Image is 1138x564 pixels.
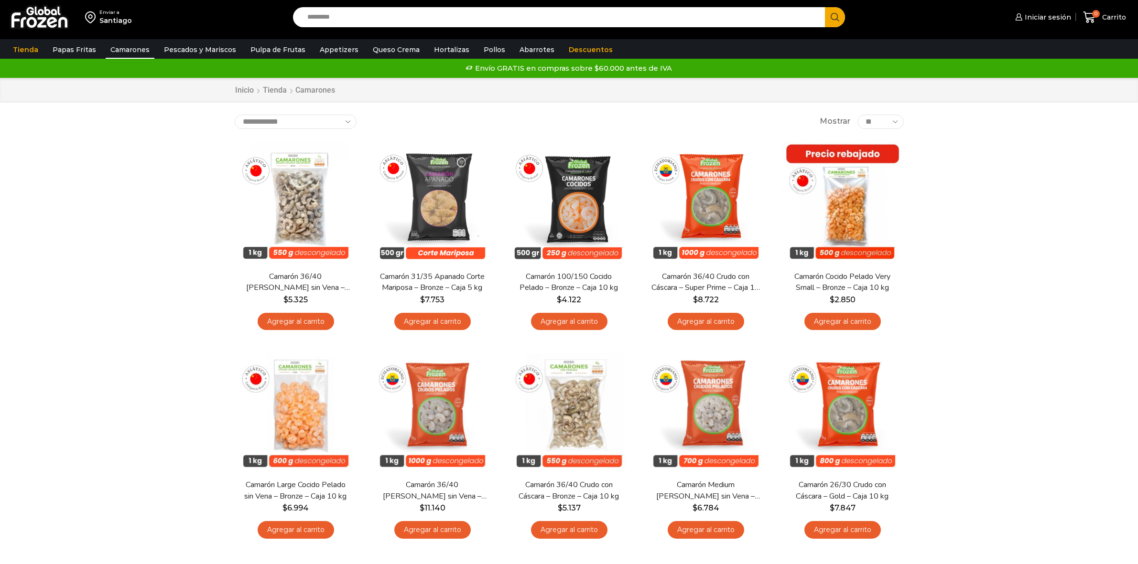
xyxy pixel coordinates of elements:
a: Abarrotes [515,41,559,59]
a: Agregar al carrito: “Camarón 36/40 Crudo Pelado sin Vena - Bronze - Caja 10 kg” [258,313,334,330]
a: Pescados y Mariscos [159,41,241,59]
a: Camarón 26/30 Crudo con Cáscara – Gold – Caja 10 kg [787,479,897,501]
h1: Camarones [295,85,335,95]
bdi: 6.784 [693,503,719,512]
a: Camarón Large Cocido Pelado sin Vena – Bronze – Caja 10 kg [240,479,350,501]
a: Camarón 31/35 Apanado Corte Mariposa – Bronze – Caja 5 kg [377,271,487,293]
span: 0 [1092,10,1100,18]
a: Agregar al carrito: “Camarón Cocido Pelado Very Small - Bronze - Caja 10 kg” [804,313,881,330]
a: Agregar al carrito: “Camarón 31/35 Apanado Corte Mariposa - Bronze - Caja 5 kg” [394,313,471,330]
div: Santiago [99,16,132,25]
span: $ [283,295,288,304]
bdi: 6.994 [282,503,309,512]
select: Pedido de la tienda [235,115,357,129]
span: $ [420,503,424,512]
span: $ [830,503,835,512]
a: Camarón 100/150 Cocido Pelado – Bronze – Caja 10 kg [514,271,624,293]
a: Agregar al carrito: “Camarón 26/30 Crudo con Cáscara - Gold - Caja 10 kg” [804,521,881,539]
a: Camarón Cocido Pelado Very Small – Bronze – Caja 10 kg [787,271,897,293]
img: address-field-icon.svg [85,9,99,25]
bdi: 4.122 [557,295,581,304]
span: Iniciar sesión [1022,12,1071,22]
button: Search button [825,7,845,27]
nav: Breadcrumb [235,85,335,96]
span: $ [693,503,697,512]
a: Hortalizas [429,41,474,59]
span: $ [557,295,562,304]
a: Camarón 36/40 Crudo con Cáscara – Super Prime – Caja 10 kg [650,271,760,293]
bdi: 7.753 [420,295,444,304]
span: $ [558,503,563,512]
a: Tienda [8,41,43,59]
a: Agregar al carrito: “Camarón 36/40 Crudo con Cáscara - Super Prime - Caja 10 kg” [668,313,744,330]
a: Descuentos [564,41,618,59]
a: Papas Fritas [48,41,101,59]
a: Camarón 36/40 Crudo con Cáscara – Bronze – Caja 10 kg [514,479,624,501]
a: Appetizers [315,41,363,59]
a: Camarón Medium [PERSON_NAME] sin Vena – Silver – Caja 10 kg [650,479,760,501]
a: Agregar al carrito: “Camarón 36/40 Crudo Pelado sin Vena - Super Prime - Caja 10 kg” [394,521,471,539]
a: Pollos [479,41,510,59]
a: Camarón 36/40 [PERSON_NAME] sin Vena – Super Prime – Caja 10 kg [377,479,487,501]
span: $ [693,295,698,304]
bdi: 2.850 [830,295,856,304]
a: Iniciar sesión [1013,8,1071,27]
bdi: 11.140 [420,503,445,512]
div: Enviar a [99,9,132,16]
a: Inicio [235,85,254,96]
span: Mostrar [820,116,850,127]
bdi: 5.325 [283,295,308,304]
span: Carrito [1100,12,1126,22]
a: Agregar al carrito: “Camarón 100/150 Cocido Pelado - Bronze - Caja 10 kg” [531,313,607,330]
bdi: 7.847 [830,503,856,512]
a: Camarones [106,41,154,59]
span: $ [830,295,835,304]
bdi: 8.722 [693,295,719,304]
a: 0 Carrito [1081,6,1128,29]
a: Pulpa de Frutas [246,41,310,59]
a: Agregar al carrito: “Camarón Medium Crudo Pelado sin Vena - Silver - Caja 10 kg” [668,521,744,539]
a: Queso Crema [368,41,424,59]
bdi: 5.137 [558,503,581,512]
a: Tienda [262,85,287,96]
span: $ [420,295,425,304]
span: $ [282,503,287,512]
a: Agregar al carrito: “Camarón Large Cocido Pelado sin Vena - Bronze - Caja 10 kg” [258,521,334,539]
a: Agregar al carrito: “Camarón 36/40 Crudo con Cáscara - Bronze - Caja 10 kg” [531,521,607,539]
a: Camarón 36/40 [PERSON_NAME] sin Vena – Bronze – Caja 10 kg [240,271,350,293]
